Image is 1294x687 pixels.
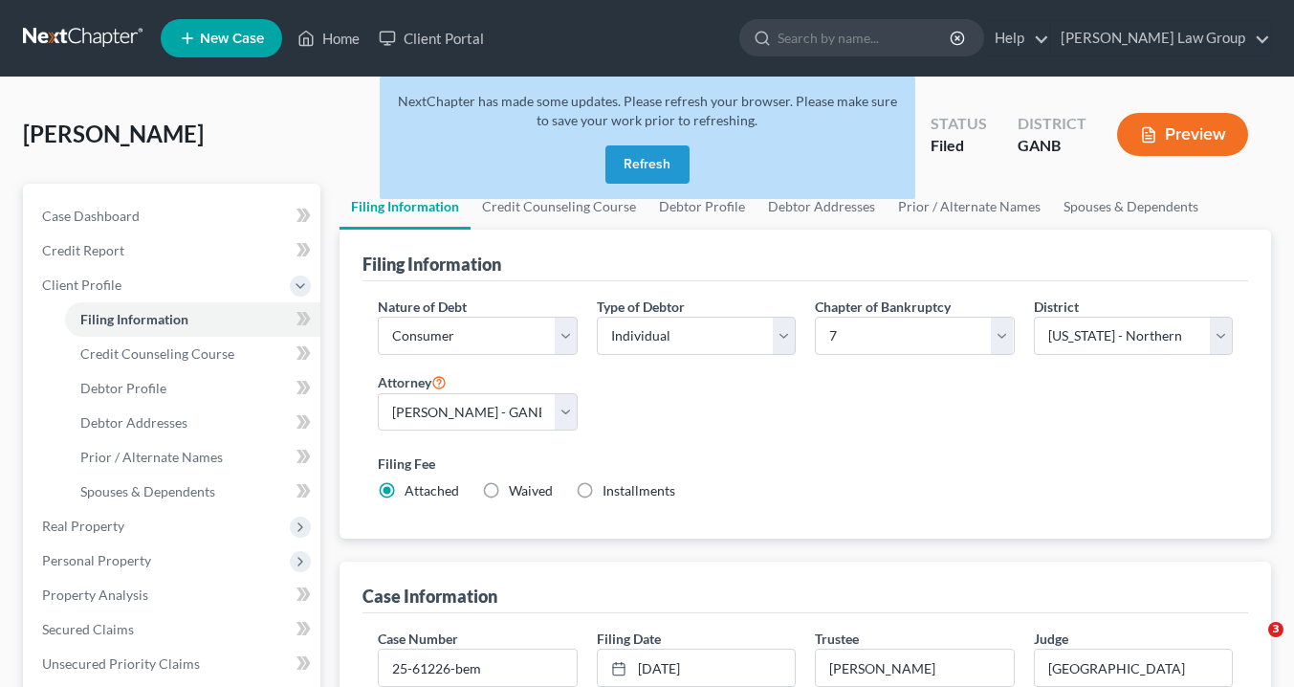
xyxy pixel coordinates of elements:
[597,297,685,317] label: Type of Debtor
[65,440,320,475] a: Prior / Alternate Names
[815,297,951,317] label: Chapter of Bankruptcy
[80,483,215,499] span: Spouses & Dependents
[42,552,151,568] span: Personal Property
[362,253,501,276] div: Filing Information
[42,621,134,637] span: Secured Claims
[816,650,1013,686] input: --
[65,475,320,509] a: Spouses & Dependents
[597,629,661,649] label: Filing Date
[80,311,188,327] span: Filing Information
[1268,622,1283,637] span: 3
[1035,650,1232,686] input: --
[80,345,234,362] span: Credit Counseling Course
[65,302,320,337] a: Filing Information
[42,277,121,293] span: Client Profile
[378,454,1233,474] label: Filing Fee
[1034,629,1068,649] label: Judge
[288,21,369,55] a: Home
[200,32,264,46] span: New Case
[80,449,223,465] span: Prior / Alternate Names
[1117,113,1248,156] button: Preview
[398,93,897,128] span: NextChapter has made some updates. Please refresh your browser. Please make sure to save your wor...
[23,120,204,147] span: [PERSON_NAME]
[405,482,459,499] span: Attached
[27,578,320,612] a: Property Analysis
[65,406,320,440] a: Debtor Addresses
[27,647,320,681] a: Unsecured Priority Claims
[65,371,320,406] a: Debtor Profile
[603,482,675,499] span: Installments
[379,650,576,686] input: Enter case number...
[1018,113,1086,135] div: District
[42,242,124,258] span: Credit Report
[931,135,987,157] div: Filed
[27,233,320,268] a: Credit Report
[1051,21,1270,55] a: [PERSON_NAME] Law Group
[80,380,166,396] span: Debtor Profile
[1018,135,1086,157] div: GANB
[80,414,187,431] span: Debtor Addresses
[931,113,987,135] div: Status
[1034,297,1079,317] label: District
[605,145,690,184] button: Refresh
[887,184,1052,230] a: Prior / Alternate Names
[65,337,320,371] a: Credit Counseling Course
[42,208,140,224] span: Case Dashboard
[815,629,859,649] label: Trustee
[27,199,320,233] a: Case Dashboard
[378,629,458,649] label: Case Number
[42,518,124,534] span: Real Property
[42,655,200,672] span: Unsecured Priority Claims
[340,184,471,230] a: Filing Information
[778,20,953,55] input: Search by name...
[509,482,553,499] span: Waived
[42,587,148,603] span: Property Analysis
[362,585,497,608] div: Case Information
[985,21,1049,55] a: Help
[1229,622,1275,668] iframe: Intercom live chat
[598,650,795,686] a: [DATE]
[1052,184,1210,230] a: Spouses & Dependents
[369,21,493,55] a: Client Portal
[378,370,447,393] label: Attorney
[27,612,320,647] a: Secured Claims
[378,297,467,317] label: Nature of Debt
